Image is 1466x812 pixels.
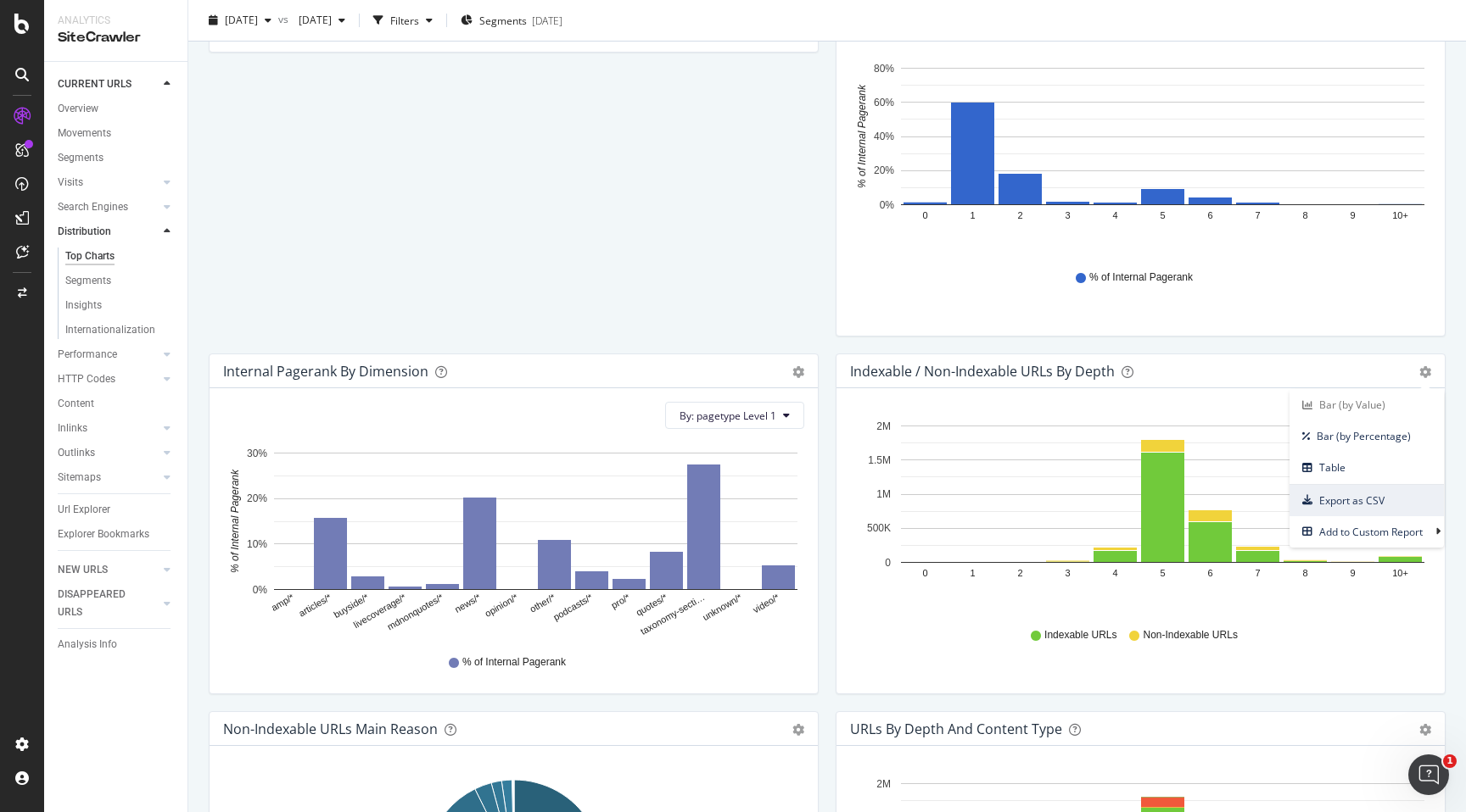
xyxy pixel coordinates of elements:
[874,63,894,75] text: 80%
[874,97,894,108] text: 60%
[1290,456,1444,479] span: Table
[65,297,102,314] div: Insights
[922,211,927,221] text: 0
[58,526,176,543] a: Explorer Bookmarks
[1290,520,1435,543] span: Add to Custom Report
[58,198,128,216] div: Search Engines
[58,526,149,543] div: Explorer Bookmarks
[680,409,776,423] span: By: pagetype Level 1
[223,720,438,737] div: Non-Indexable URLs Main Reason
[1112,569,1117,579] text: 4
[970,211,975,221] text: 1
[223,442,804,639] svg: A chart.
[390,13,419,27] div: Filters
[58,28,174,47] div: SiteCrawler
[58,561,108,579] div: NEW URLS
[58,395,176,413] a: Content
[1207,211,1212,221] text: 6
[58,346,159,364] a: Performance
[1302,569,1307,579] text: 8
[1089,270,1193,285] span: % of Internal Pagerank
[58,586,159,621] a: DISAPPEARED URLS
[292,7,352,34] button: [DATE]
[58,149,104,167] div: Segments
[850,415,1431,612] svg: A chart.
[1044,628,1116,642] span: Indexable URLs
[58,636,176,653] a: Analysis Info
[922,569,927,579] text: 0
[874,165,894,177] text: 20%
[58,469,101,487] div: Sitemaps
[278,11,292,25] span: vs
[223,363,428,380] div: Internal Pagerank By Dimension
[1290,389,1444,548] ul: gear
[202,7,278,34] button: [DATE]
[58,420,159,437] a: Inlinks
[58,223,159,241] a: Distribution
[247,538,267,550] text: 10%
[880,199,895,211] text: 0%
[58,469,159,487] a: Sitemaps
[58,346,117,364] div: Performance
[247,448,267,459] text: 30%
[634,592,669,618] text: quotes/*
[58,501,176,519] a: Url Explorer
[58,370,159,388] a: HTTP Codes
[58,561,159,579] a: NEW URLS
[225,13,258,27] span: 2025 Oct. 4th
[1290,489,1444,512] span: Export as CSV
[701,592,744,622] text: unknown/*
[876,778,891,790] text: 2M
[453,592,483,615] text: news/*
[479,13,527,27] span: Segments
[58,501,110,519] div: Url Explorer
[253,584,268,596] text: 0%
[856,84,868,188] text: % of Internal Pagerank
[58,174,83,192] div: Visits
[385,592,445,632] text: mdnonquotes/*
[352,592,408,630] text: livecoverage/*
[1350,569,1355,579] text: 9
[1143,628,1237,642] span: Non-Indexable URLs
[58,586,143,621] div: DISAPPEARED URLS
[532,13,562,27] div: [DATE]
[867,523,891,535] text: 500K
[58,100,98,118] div: Overview
[297,592,333,619] text: articles/*
[1392,569,1408,579] text: 10+
[1419,366,1431,378] div: gear
[65,247,176,265] a: Top Charts
[247,493,267,505] text: 20%
[1017,211,1022,221] text: 2
[65,247,115,265] div: Top Charts
[792,366,804,378] div: gear
[1255,211,1260,221] text: 7
[876,489,891,501] text: 1M
[1065,569,1070,579] text: 3
[229,469,241,573] text: % of Internal Pagerank
[1443,754,1457,768] span: 1
[58,100,176,118] a: Overview
[292,13,332,27] span: 2025 Jun. 14th
[1302,211,1307,221] text: 8
[868,454,891,466] text: 1.5M
[58,223,111,241] div: Distribution
[58,444,159,462] a: Outlinks
[1160,569,1165,579] text: 5
[462,655,566,670] span: % of Internal Pagerank
[1255,569,1260,579] text: 7
[850,58,1431,254] svg: A chart.
[1290,425,1444,448] span: Bar (by Percentage)
[58,444,95,462] div: Outlinks
[65,272,111,290] div: Segments
[65,321,155,339] div: Internationalization
[58,149,176,167] a: Segments
[65,321,176,339] a: Internationalization
[876,420,891,432] text: 2M
[58,395,94,413] div: Content
[58,636,117,653] div: Analysis Info
[1207,569,1212,579] text: 6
